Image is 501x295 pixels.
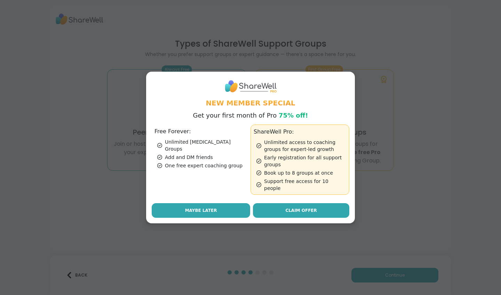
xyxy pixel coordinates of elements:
[193,111,308,120] p: Get your first month of Pro
[154,127,248,136] h3: Free Forever:
[256,139,346,153] div: Unlimited access to coaching groups for expert-led growth
[157,138,248,152] div: Unlimited [MEDICAL_DATA] Groups
[185,207,217,214] span: Maybe Later
[254,128,346,136] h3: ShareWell Pro:
[224,77,277,95] img: ShareWell Logo
[152,203,250,218] button: Maybe Later
[279,112,308,119] span: 75% off!
[256,169,346,176] div: Book up to 8 groups at once
[157,154,248,161] div: Add and DM friends
[157,162,248,169] div: One free expert coaching group
[285,207,317,214] span: Claim Offer
[253,203,349,218] a: Claim Offer
[256,178,346,192] div: Support free access for 10 people
[256,154,346,168] div: Early registration for all support groups
[152,98,349,108] h1: New Member Special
